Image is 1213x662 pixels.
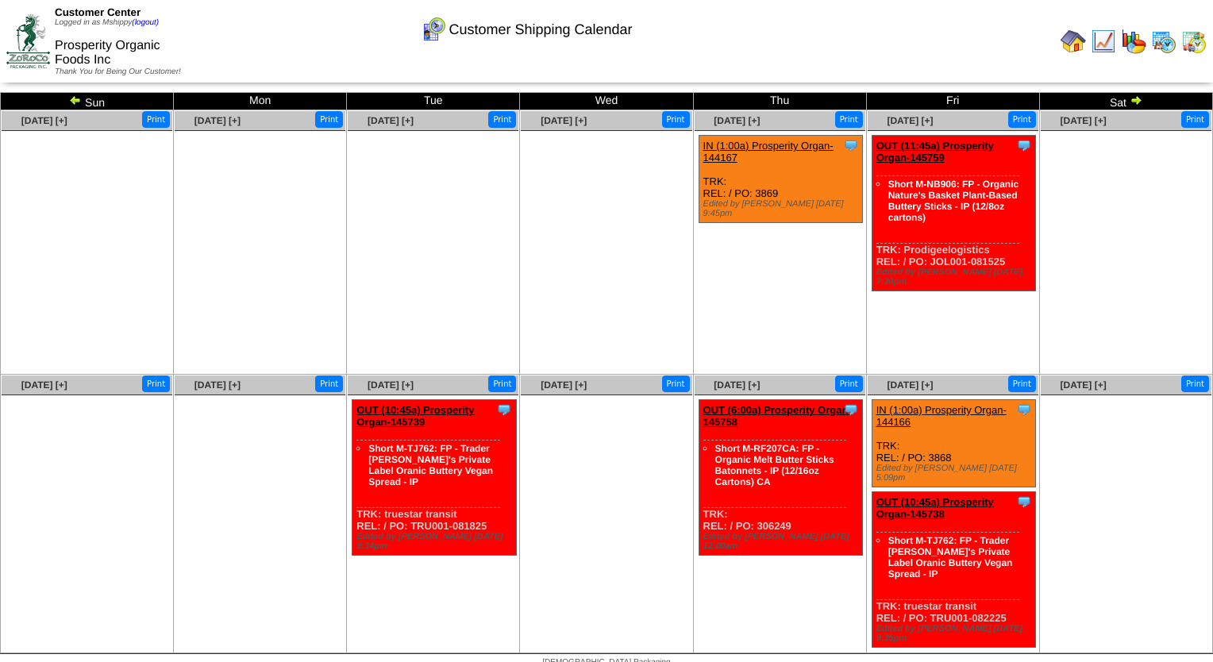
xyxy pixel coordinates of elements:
[520,93,693,110] td: Wed
[872,492,1036,648] div: TRK: truestar transit REL: / PO: TRU001-082225
[714,115,760,126] a: [DATE] [+]
[347,93,520,110] td: Tue
[1016,137,1032,153] img: Tooltip
[1181,29,1207,54] img: calendarinout.gif
[55,39,160,67] span: Prosperity Organic Foods Inc
[55,67,181,76] span: Thank You for Being Our Customer!
[356,404,474,428] a: OUT (10:45a) Prosperity Organ-145739
[703,140,834,164] a: IN (1:00a) Prosperity Organ-144167
[194,115,241,126] a: [DATE] [+]
[1061,379,1107,391] a: [DATE] [+]
[876,624,1036,643] div: Edited by [PERSON_NAME] [DATE] 9:35pm
[142,111,170,128] button: Print
[866,93,1039,110] td: Fri
[876,496,994,520] a: OUT (10:45a) Prosperity Organ-145738
[876,404,1007,428] a: IN (1:00a) Prosperity Organ-144166
[1061,115,1107,126] a: [DATE] [+]
[1008,111,1036,128] button: Print
[872,136,1036,291] div: TRK: Prodigeelogistics REL: / PO: JOL001-081525
[872,400,1036,487] div: TRK: REL: / PO: 3868
[315,111,343,128] button: Print
[1181,111,1209,128] button: Print
[843,137,859,153] img: Tooltip
[21,379,67,391] a: [DATE] [+]
[368,115,414,126] a: [DATE] [+]
[699,400,863,556] div: TRK: REL: / PO: 306249
[1091,29,1116,54] img: line_graph.gif
[368,379,414,391] a: [DATE] [+]
[496,402,512,418] img: Tooltip
[1016,494,1032,510] img: Tooltip
[835,375,863,392] button: Print
[194,379,241,391] a: [DATE] [+]
[488,111,516,128] button: Print
[541,115,587,126] a: [DATE] [+]
[541,379,587,391] a: [DATE] [+]
[6,14,50,67] img: ZoRoCo_Logo(Green%26Foil)%20jpg.webp
[715,443,834,487] a: Short M-RF207CA: FP - Organic Melt Butter Sticks Batonnets - IP (12/16oz Cartons) CA
[703,199,863,218] div: Edited by [PERSON_NAME] [DATE] 9:45pm
[368,443,493,487] a: Short M-TJ762: FP - Trader [PERSON_NAME]'s Private Label Oranic Buttery Vegan Spread - IP
[174,93,347,110] td: Mon
[21,115,67,126] a: [DATE] [+]
[1130,94,1142,106] img: arrowright.gif
[703,404,852,428] a: OUT (6:00a) Prosperity Organ-145758
[843,402,859,418] img: Tooltip
[421,17,446,42] img: calendarcustomer.gif
[662,375,690,392] button: Print
[352,400,517,556] div: TRK: truestar transit REL: / PO: TRU001-081825
[69,94,82,106] img: arrowleft.gif
[1,93,174,110] td: Sun
[888,179,1019,223] a: Short M-NB906: FP - Organic Nature's Basket Plant-Based Buttery Sticks - IP (12/8oz cartons)
[693,93,866,110] td: Thu
[1181,375,1209,392] button: Print
[449,21,632,38] span: Customer Shipping Calendar
[1016,402,1032,418] img: Tooltip
[1039,93,1212,110] td: Sat
[488,375,516,392] button: Print
[876,140,994,164] a: OUT (11:45a) Prosperity Organ-145759
[55,6,141,18] span: Customer Center
[1151,29,1176,54] img: calendarprod.gif
[876,464,1036,483] div: Edited by [PERSON_NAME] [DATE] 5:09pm
[888,535,1013,579] a: Short M-TJ762: FP - Trader [PERSON_NAME]'s Private Label Oranic Buttery Vegan Spread - IP
[132,18,159,27] a: (logout)
[662,111,690,128] button: Print
[835,111,863,128] button: Print
[714,379,760,391] a: [DATE] [+]
[142,375,170,392] button: Print
[699,136,863,223] div: TRK: REL: / PO: 3869
[55,18,159,27] span: Logged in as Mshippy
[887,115,933,126] a: [DATE] [+]
[1121,29,1146,54] img: graph.gif
[887,379,933,391] a: [DATE] [+]
[1061,29,1086,54] img: home.gif
[1008,375,1036,392] button: Print
[315,375,343,392] button: Print
[876,267,1036,287] div: Edited by [PERSON_NAME] [DATE] 7:30pm
[356,532,516,551] div: Edited by [PERSON_NAME] [DATE] 9:34pm
[703,532,863,551] div: Edited by [PERSON_NAME] [DATE] 12:00am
